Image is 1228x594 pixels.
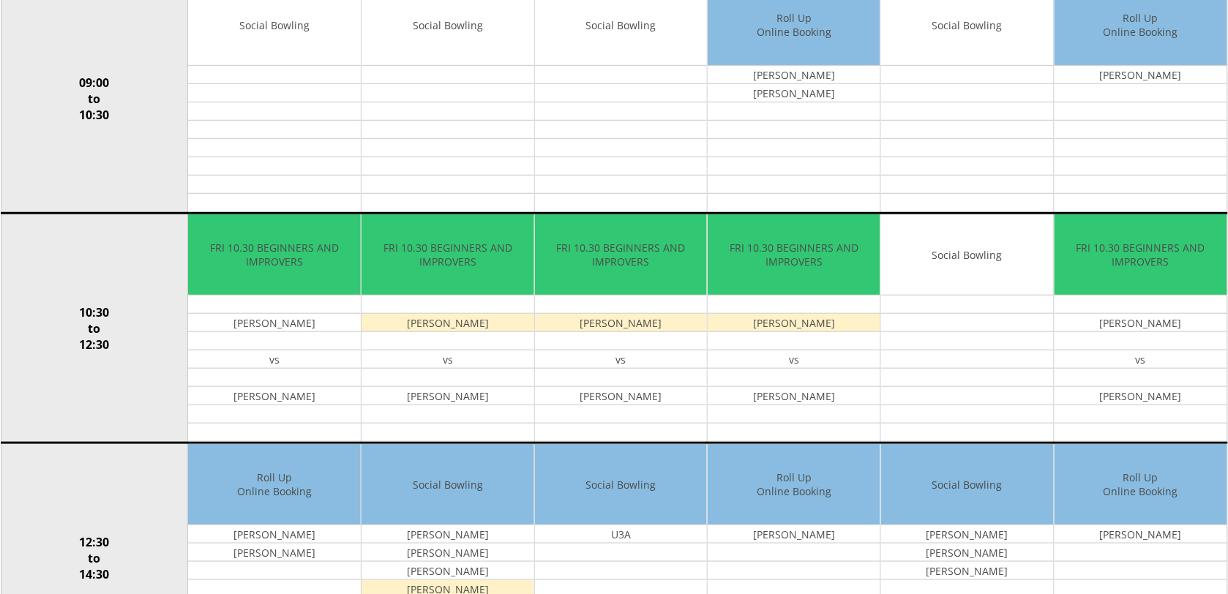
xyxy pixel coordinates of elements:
td: [PERSON_NAME] [188,544,361,562]
td: [PERSON_NAME] [1055,314,1227,332]
td: [PERSON_NAME] [535,314,708,332]
td: Social Bowling [535,444,708,525]
td: [PERSON_NAME] [188,387,361,405]
td: [PERSON_NAME] [881,544,1054,562]
td: FRI 10.30 BEGINNERS AND IMPROVERS [708,214,880,296]
td: FRI 10.30 BEGINNERS AND IMPROVERS [1055,214,1227,296]
td: [PERSON_NAME] [362,525,534,544]
td: [PERSON_NAME] [708,387,880,405]
td: [PERSON_NAME] [708,314,880,332]
td: [PERSON_NAME] [1055,387,1227,405]
td: [PERSON_NAME] [881,525,1054,544]
td: 10:30 to 12:30 [1,214,188,443]
td: U3A [535,525,708,544]
td: FRI 10.30 BEGINNERS AND IMPROVERS [188,214,361,296]
td: [PERSON_NAME] [535,387,708,405]
td: [PERSON_NAME] [1055,66,1227,84]
td: [PERSON_NAME] [708,66,880,84]
td: Social Bowling [362,444,534,525]
td: Roll Up Online Booking [708,444,880,525]
td: vs [708,350,880,369]
td: [PERSON_NAME] [362,314,534,332]
td: vs [188,350,361,369]
td: FRI 10.30 BEGINNERS AND IMPROVERS [535,214,708,296]
td: FRI 10.30 BEGINNERS AND IMPROVERS [362,214,534,296]
td: Social Bowling [881,214,1054,296]
td: vs [535,350,708,369]
td: [PERSON_NAME] [881,562,1054,580]
td: [PERSON_NAME] [188,314,361,332]
td: Social Bowling [881,444,1054,525]
td: [PERSON_NAME] [1055,525,1227,544]
td: [PERSON_NAME] [362,387,534,405]
td: [PERSON_NAME] [708,525,880,544]
td: [PERSON_NAME] [362,562,534,580]
td: Roll Up Online Booking [188,444,361,525]
td: [PERSON_NAME] [188,525,361,544]
td: vs [1055,350,1227,369]
td: Roll Up Online Booking [1055,444,1227,525]
td: [PERSON_NAME] [708,84,880,102]
td: [PERSON_NAME] [362,544,534,562]
td: vs [362,350,534,369]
